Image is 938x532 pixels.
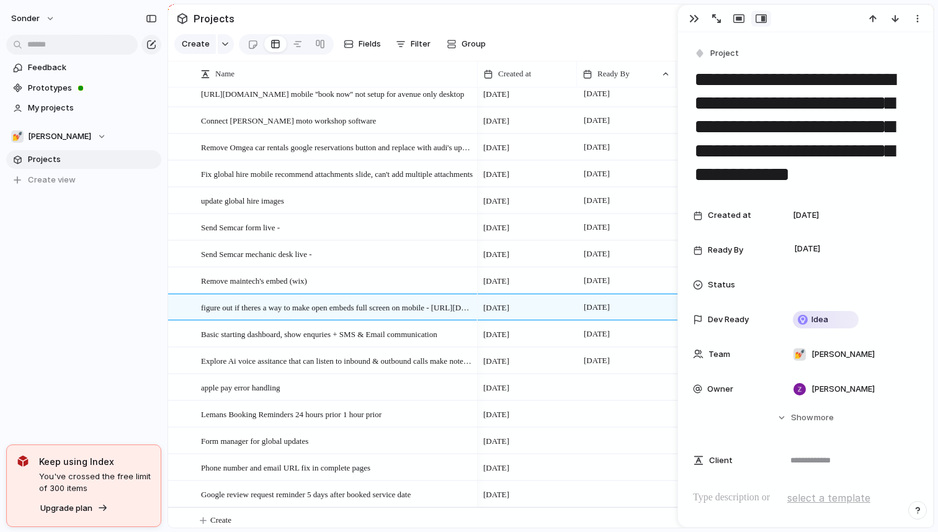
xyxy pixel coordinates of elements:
span: figure out if theres a way to make open embeds full screen on mobile - [URL][DOMAIN_NAME] [201,300,473,314]
span: [DATE] [581,273,613,288]
span: [URL][DOMAIN_NAME] mobile ''book now'' not setup for avenue only desktop [201,86,464,101]
span: Connect [PERSON_NAME] moto workshop software [201,113,376,127]
span: [DATE] [581,140,613,155]
span: Ready By [708,244,743,256]
button: Fields [339,34,386,54]
span: [DATE] [483,382,509,394]
button: Filter [391,34,435,54]
span: apple pay error handling [201,380,280,394]
span: Group [462,38,486,50]
span: more [814,412,834,424]
span: update global hire images [201,193,284,207]
span: [DATE] [483,142,509,154]
span: Feedback [28,61,157,74]
span: Filter [411,38,431,50]
span: My projects [28,102,157,114]
span: Create [210,514,231,526]
div: 💅 [793,348,806,361]
span: [DATE] [483,355,509,367]
span: Explore Ai voice assitance that can listen to inbound & outbound calls make notes and add to aven... [201,353,473,367]
span: [DATE] [581,300,613,315]
a: Prototypes [6,79,161,97]
span: [PERSON_NAME] [811,348,875,361]
span: Prototypes [28,82,157,94]
span: Dev Ready [708,313,749,326]
span: Client [709,454,733,467]
span: [DATE] [581,113,613,128]
span: Basic starting dashboard, show enquries + SMS & Email communication [201,327,437,341]
span: Team [708,348,730,361]
span: [DATE] [483,435,509,448]
span: Name [215,68,234,80]
span: Remove maintech's embed (wix) [201,273,307,287]
span: Idea [811,313,828,326]
span: Create view [28,174,76,186]
span: Phone number and email URL fix in complete pages [201,460,370,474]
button: Create [174,34,216,54]
span: [DATE] [581,327,613,341]
span: Lemans Booking Reminders 24 hours prior 1 hour prior [201,407,382,421]
span: [DATE] [793,209,819,222]
button: Showmore [693,407,918,429]
span: [DATE] [483,222,509,234]
span: [DATE] [581,193,613,208]
button: 💅[PERSON_NAME] [6,127,161,146]
span: Remove Omgea car rentals google reservations button and replace with audi's updated one in sheets [201,140,473,154]
span: Fix global hire mobile recommend attachments slide, can't add multiple attachments [201,166,473,181]
span: Created at [708,209,751,222]
span: [DATE] [483,489,509,501]
span: Send Semcar mechanic desk live - [201,246,312,261]
span: [DATE] [483,275,509,287]
span: [PERSON_NAME] [811,383,875,395]
span: Owner [707,383,733,395]
span: Show [791,412,813,424]
span: [DATE] [581,166,613,181]
span: [DATE] [581,220,613,235]
span: Send Semcar form live - [201,220,280,234]
span: Ready By [597,68,630,80]
button: select a template [785,489,872,507]
span: [DATE] [581,86,613,101]
span: [DATE] [581,353,613,368]
span: You've crossed the free limit of 300 items [39,471,151,495]
button: Project [692,45,743,63]
span: [DATE] [483,302,509,314]
span: [DATE] [483,168,509,181]
span: [DATE] [581,246,613,261]
span: [PERSON_NAME] [28,130,91,143]
a: My projects [6,99,161,117]
button: sonder [6,9,61,29]
span: Create [182,38,210,50]
button: Upgrade plan [37,500,112,517]
span: Upgrade plan [40,502,92,515]
span: Project [710,47,739,60]
span: [DATE] [483,88,509,101]
span: [DATE] [483,328,509,341]
span: Google review request reminder 5 days after booked service date [201,487,411,501]
span: [DATE] [483,408,509,421]
a: Feedback [6,58,161,77]
div: 💅 [11,130,24,143]
span: [DATE] [791,241,824,256]
span: Projects [28,153,157,166]
button: Group [440,34,492,54]
span: sonder [11,12,40,25]
span: Form manager for global updates [201,433,308,448]
span: [DATE] [483,248,509,261]
span: [DATE] [483,462,509,474]
span: Fields [359,38,381,50]
button: Create view [6,171,161,189]
span: select a template [787,490,870,505]
span: [DATE] [483,195,509,207]
span: Status [708,279,735,291]
span: Keep using Index [39,455,151,468]
a: Projects [6,150,161,169]
span: [DATE] [483,115,509,127]
span: Projects [191,7,237,30]
span: Created at [498,68,531,80]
